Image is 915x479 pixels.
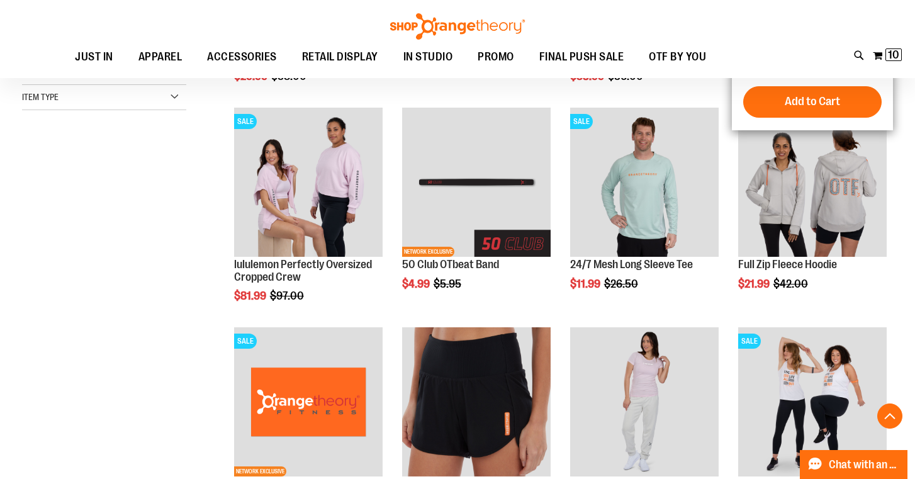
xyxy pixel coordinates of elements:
a: Main Image of 1457091SALE [738,108,887,258]
a: APPAREL [126,43,195,72]
span: SALE [234,114,257,129]
div: product [228,101,389,334]
span: $42.00 [773,278,810,290]
img: High Waisted Rib Run Shorts [402,327,551,476]
img: 24/7 Racerback Tank [738,327,887,476]
span: NETWORK EXCLUSIVE [402,247,454,257]
button: Add to Cart [743,86,882,118]
a: FINAL PUSH SALE [527,43,637,71]
span: $21.99 [738,278,772,290]
img: lululemon Swiftly Tech Short Sleeve 2.0 [570,327,719,476]
a: 50 Club OTbeat Band [402,258,499,271]
img: Main Image of 1457095 [570,108,719,256]
span: IN STUDIO [403,43,453,71]
span: FINAL PUSH SALE [539,43,624,71]
span: Chat with an Expert [829,459,900,471]
span: $11.99 [570,278,602,290]
a: 24/7 Mesh Long Sleeve Tee [570,258,693,271]
span: OTF BY YOU [649,43,706,71]
span: PROMO [478,43,514,71]
span: Add to Cart [785,94,840,108]
a: Main Image of 1457095SALE [570,108,719,258]
a: IN STUDIO [391,43,466,72]
span: $5.95 [434,278,463,290]
div: product [732,101,893,322]
span: $26.50 [604,278,640,290]
a: PROMO [465,43,527,72]
img: Main Image of 1457091 [738,108,887,256]
a: lululemon Swiftly Tech Short Sleeve 2.0 [570,327,719,478]
div: product [396,101,557,322]
a: Main View of 2024 50 Club OTBeat BandNETWORK EXCLUSIVE [402,108,551,258]
span: Item Type [22,92,59,102]
a: ACCESSORIES [194,43,289,72]
a: OTF BY YOU [636,43,719,72]
span: RETAIL DISPLAY [302,43,378,71]
span: JUST IN [75,43,113,71]
img: Main View of 2024 50 Club OTBeat Band [402,108,551,256]
a: Product image for Promo Flag OrangeSALENETWORK EXCLUSIVE [234,327,383,478]
span: SALE [234,334,257,349]
span: ACCESSORIES [207,43,277,71]
a: JUST IN [62,43,126,72]
span: $81.99 [234,290,268,302]
img: lululemon Perfectly Oversized Cropped Crew [234,108,383,256]
span: SALE [738,334,761,349]
button: Back To Top [877,403,902,429]
img: Product image for Promo Flag Orange [234,327,383,476]
button: Chat with an Expert [800,450,908,479]
span: 10 [888,48,899,61]
div: product [564,101,725,322]
a: Full Zip Fleece Hoodie [738,258,837,271]
span: NETWORK EXCLUSIVE [234,466,286,476]
a: lululemon Perfectly Oversized Cropped CrewSALE [234,108,383,258]
a: 24/7 Racerback TankSALE [738,327,887,478]
a: lululemon Perfectly Oversized Cropped Crew [234,258,372,283]
a: RETAIL DISPLAY [289,43,391,72]
img: Shop Orangetheory [388,13,527,40]
span: APPAREL [138,43,182,71]
span: $4.99 [402,278,432,290]
span: SALE [570,114,593,129]
a: High Waisted Rib Run Shorts [402,327,551,478]
span: $97.00 [270,290,306,302]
